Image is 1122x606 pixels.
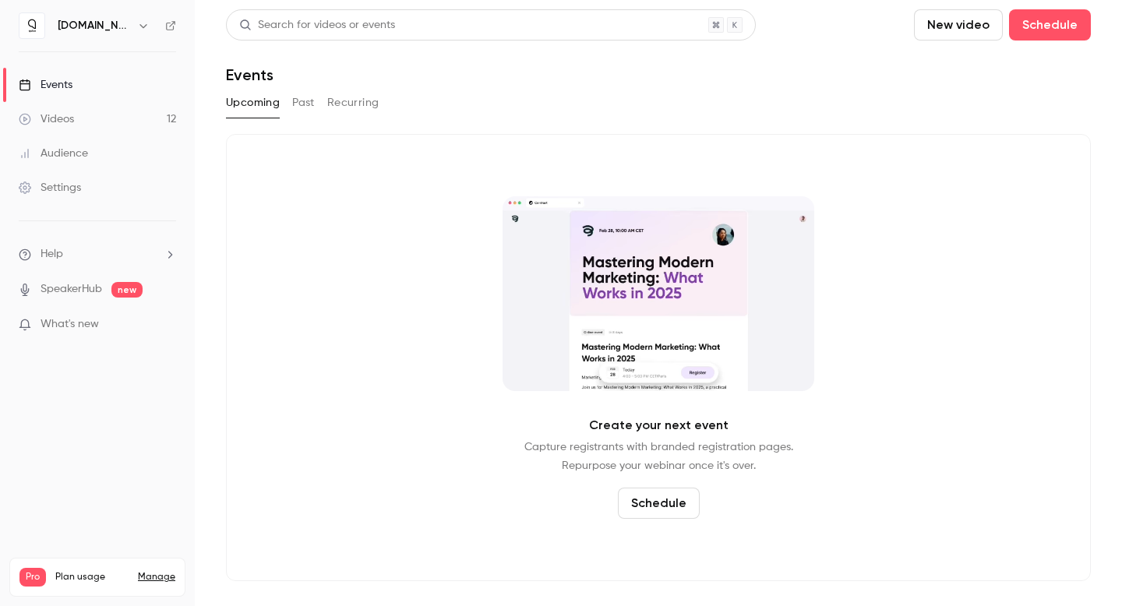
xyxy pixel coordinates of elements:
div: Events [19,77,72,93]
div: Videos [19,111,74,127]
a: SpeakerHub [41,281,102,298]
img: quico.io [19,13,44,38]
button: Upcoming [226,90,280,115]
p: Capture registrants with branded registration pages. Repurpose your webinar once it's over. [524,438,793,475]
span: Help [41,246,63,262]
li: help-dropdown-opener [19,246,176,262]
h1: Events [226,65,273,84]
span: Plan usage [55,571,129,583]
div: Audience [19,146,88,161]
button: New video [914,9,1003,41]
div: Settings [19,180,81,196]
a: Manage [138,571,175,583]
div: Search for videos or events [239,17,395,33]
span: What's new [41,316,99,333]
button: Recurring [327,90,379,115]
span: new [111,282,143,298]
button: Schedule [1009,9,1091,41]
span: Pro [19,568,46,587]
p: Create your next event [589,416,729,435]
button: Schedule [618,488,700,519]
button: Past [292,90,315,115]
h6: [DOMAIN_NAME] [58,18,131,33]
